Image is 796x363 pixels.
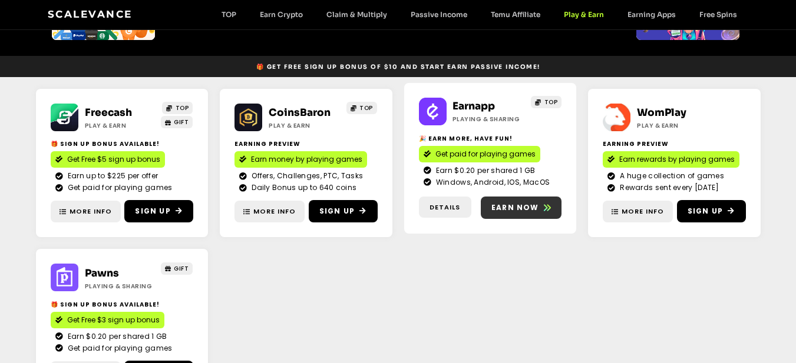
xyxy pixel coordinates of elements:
h2: Earning Preview [603,139,746,148]
a: More Info [603,201,673,222]
h2: Play & Earn [85,121,156,130]
a: Sign Up [124,200,193,222]
h2: Play & Earn [269,121,340,130]
a: GIFT [161,262,193,275]
a: Get paid for playing games [419,146,540,162]
a: TOP [531,96,562,108]
a: Play & Earn [552,10,616,19]
nav: Menu [210,10,749,19]
span: Windows, Android, IOS, MacOS [433,177,550,188]
span: Earn $0.20 per shared 1 GB [65,331,167,342]
a: Claim & Multiply [315,10,399,19]
span: A huge collection of games [617,171,724,181]
span: Get paid for playing games [435,149,536,159]
a: Scalevance [48,8,133,20]
h2: Earning Preview [234,139,378,148]
a: TOP [210,10,248,19]
span: More Info [70,207,112,217]
a: Passive Income [399,10,479,19]
a: Get Free $5 sign up bonus [51,151,165,168]
h2: 🎁 Sign Up Bonus Available! [51,300,194,309]
a: Freecash [85,106,132,119]
span: Get Free $3 sign up bonus [67,315,160,325]
h2: 🎁 Sign Up Bonus Available! [51,139,194,148]
a: Temu Affiliate [479,10,552,19]
span: Offers, Challenges, PTC, Tasks [249,171,363,181]
a: More Info [51,201,121,222]
span: Earn money by playing games [251,154,362,165]
a: Earn rewards by playing games [603,151,739,168]
h2: Playing & Sharing [453,115,525,124]
a: 🎁 Get Free Sign Up Bonus of $10 and start earn passive income! [252,59,545,74]
span: Daily Bonus up to 640 coins [249,182,356,193]
span: Earn rewards by playing games [619,154,735,165]
a: Sign Up [677,200,746,222]
a: TOP [346,102,377,114]
a: Earn Crypto [248,10,315,19]
span: Sign Up [688,206,723,217]
a: Earnapp [453,100,495,112]
a: Earn now [481,197,562,219]
a: Pawns [85,267,119,279]
h2: Playing & Sharing [85,282,156,291]
span: More Info [253,207,296,217]
a: CoinsBaron [269,106,331,119]
span: Get paid for playing games [65,182,173,193]
span: GIFT [174,118,189,126]
span: Get paid for playing games [65,343,173,354]
a: Details [419,197,471,218]
span: 🎁 Get Free Sign Up Bonus of $10 and start earn passive income! [256,62,540,71]
a: GIFT [161,116,193,128]
span: More Info [622,207,664,217]
span: Sign Up [319,206,355,217]
a: Get Free $3 sign up bonus [51,312,164,328]
a: WomPlay [637,106,686,119]
h2: 🎉 Earn More, Have Fun! [419,134,562,143]
span: Earn up to $225 per offer [65,171,158,181]
span: Sign Up [135,206,170,217]
span: Details [430,202,460,212]
span: TOP [359,104,373,112]
a: Free Spins [688,10,749,19]
span: GIFT [174,264,189,273]
span: TOP [176,104,189,112]
a: More Info [234,201,305,222]
a: Sign Up [309,200,378,222]
span: Earn now [491,202,539,213]
span: Earn $0.20 per shared 1 GB [433,165,536,176]
span: Rewards sent every [DATE] [617,182,719,193]
h2: Play & Earn [637,121,708,130]
a: Earn money by playing games [234,151,367,168]
a: Earning Apps [616,10,688,19]
span: Get Free $5 sign up bonus [67,154,160,165]
span: TOP [544,98,558,106]
a: TOP [162,102,193,114]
